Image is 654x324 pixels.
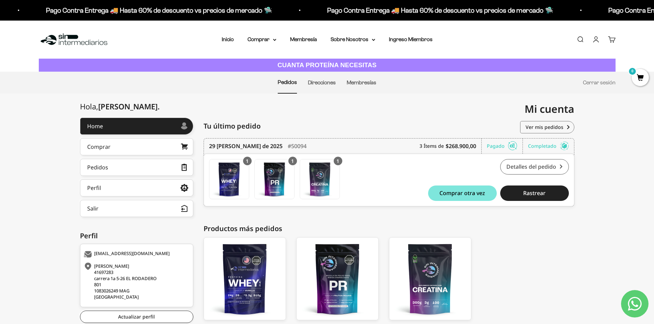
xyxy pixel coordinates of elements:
[389,36,433,42] a: Ingreso Miembros
[209,159,249,199] a: Proteína Whey - Vainilla - Vainilla / 2 libras (910g)
[288,157,297,165] div: 1
[243,157,252,165] div: 1
[487,139,523,154] div: Pagado
[439,190,485,196] span: Comprar otra vez
[318,5,544,16] p: Pago Contra Entrega 🚚 Hasta 60% de descuento vs precios de mercado 🛸
[334,157,342,165] div: 1
[300,159,340,199] a: Creatina Monohidrato
[84,263,188,300] div: [PERSON_NAME] 41697283 carrera 1a 5-26 EL RODADERO 801 1083026249 MAG [GEOGRAPHIC_DATA]
[80,179,193,196] a: Perfil
[628,67,636,75] mark: 0
[428,185,497,201] button: Comprar otra vez
[525,102,574,116] span: Mi cuenta
[347,80,376,85] a: Membresías
[209,142,283,150] time: 29 [PERSON_NAME] de 2025
[87,144,111,149] div: Comprar
[300,159,340,199] img: Translation missing: es.Creatina Monohidrato
[523,190,546,196] span: Rastrear
[389,237,471,320] a: Creatina Monohidrato
[248,35,276,44] summary: Comprar
[87,123,103,129] div: Home
[297,238,378,320] img: pr_front_large.png
[632,74,649,82] a: 0
[278,79,297,85] a: Pedidos
[204,237,286,320] a: Proteína Whey - Vainilla - Vainilla / 2 libras (910g)
[277,61,377,69] strong: CUANTA PROTEÍNA NECESITAS
[158,101,160,111] span: .
[39,59,616,72] a: CUANTA PROTEÍNA NECESITAS
[255,159,294,199] img: Translation missing: es.PR - Mezcla Energizante
[209,159,249,199] img: Translation missing: es.Proteína Whey - Vainilla - Vainilla / 2 libras (910g)
[308,80,336,85] a: Direcciones
[87,165,108,170] div: Pedidos
[80,200,193,217] button: Salir
[80,231,193,241] div: Perfil
[222,36,234,42] a: Inicio
[80,102,160,111] div: Hola,
[446,142,476,150] b: $268.900,00
[583,80,616,85] a: Cerrar sesión
[98,101,160,111] span: [PERSON_NAME]
[84,251,188,258] div: [EMAIL_ADDRESS][DOMAIN_NAME]
[420,139,482,154] div: 3 Ítems de
[80,311,193,323] a: Actualizar perfil
[204,224,574,234] div: Productos más pedidos
[87,206,99,211] div: Salir
[80,159,193,176] a: Pedidos
[204,238,286,320] img: whey_vainilla_front_1_808bbad8-c402-4f8a-9e09-39bf23c86e38_large.png
[37,5,263,16] p: Pago Contra Entrega 🚚 Hasta 60% de descuento vs precios de mercado 🛸
[80,138,193,155] a: Comprar
[500,185,569,201] button: Rastrear
[389,238,471,320] img: creatina_01_large.png
[80,118,193,135] a: Home
[288,139,307,154] div: #50094
[500,159,569,175] a: Detalles del pedido
[290,36,317,42] a: Membresía
[331,35,375,44] summary: Sobre Nosotros
[528,139,569,154] div: Completado
[296,237,379,320] a: PR - Mezcla Energizante
[520,121,574,133] a: Ver mis pedidos
[204,121,261,131] span: Tu último pedido
[87,185,101,191] div: Perfil
[254,159,295,199] a: PR - Mezcla Energizante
